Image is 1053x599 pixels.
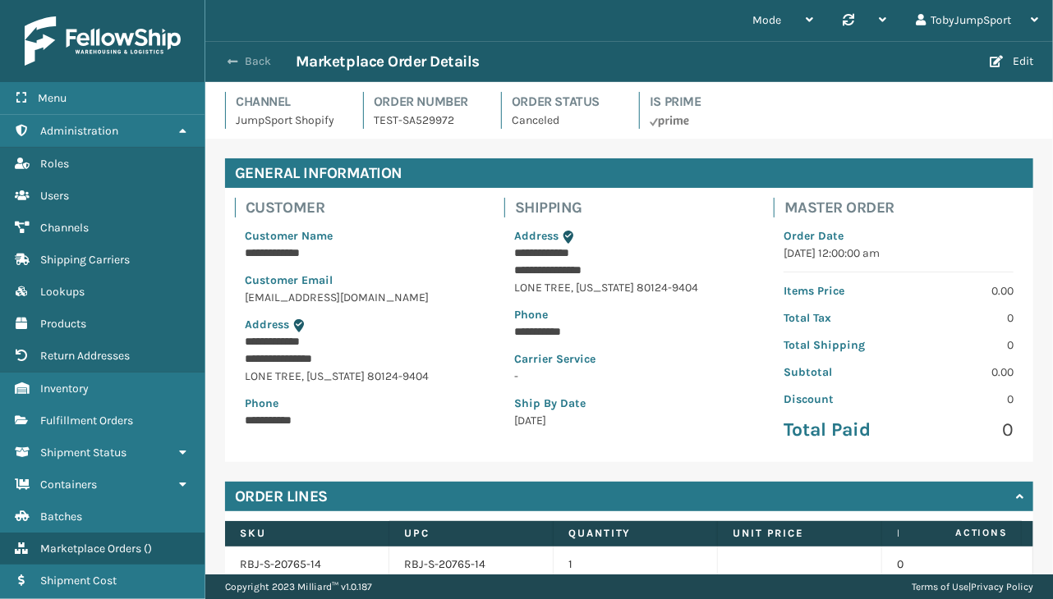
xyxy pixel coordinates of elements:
[40,414,133,428] span: Fulfillment Orders
[912,581,968,592] a: Terms of Use
[389,546,554,583] td: RBJ-S-20765-14
[40,542,141,556] span: Marketplace Orders
[650,92,757,112] h4: Is Prime
[40,349,130,363] span: Return Addresses
[784,245,1014,262] p: [DATE] 12:00:00 am
[40,446,126,460] span: Shipment Status
[908,364,1014,381] p: 0.00
[236,112,343,129] p: JumpSport Shopify
[245,272,475,289] p: Customer Email
[568,526,702,541] label: Quantity
[40,574,117,588] span: Shipment Cost
[245,227,475,245] p: Customer Name
[908,418,1014,442] p: 0
[512,92,619,112] h4: Order Status
[245,289,475,306] p: [EMAIL_ADDRESS][DOMAIN_NAME]
[904,519,1018,546] span: Actions
[246,198,485,217] h4: Customer
[784,282,889,299] p: Items Price
[296,52,480,71] h3: Marketplace Order Details
[784,391,889,408] p: Discount
[374,92,481,112] h4: Order Number
[784,309,889,327] p: Total Tax
[514,368,744,385] p: -
[784,198,1023,217] h4: Master Order
[514,229,559,243] span: Address
[514,412,744,429] p: [DATE]
[236,92,343,112] h4: Channel
[514,395,744,412] p: Ship By Date
[225,574,372,599] p: Copyright 2023 Milliard™ v 1.0.187
[40,510,82,524] span: Batches
[40,221,89,235] span: Channels
[514,350,744,368] p: Carrier Service
[40,124,118,138] span: Administration
[882,546,1046,583] td: 0
[512,112,619,129] p: Canceled
[240,557,321,571] a: RBJ-S-20765-14
[908,391,1014,408] p: 0
[40,285,85,299] span: Lookups
[514,306,744,323] p: Phone
[912,574,1033,599] div: |
[225,158,1033,188] h4: General Information
[897,526,1031,541] label: Discount
[515,198,754,217] h4: Shipping
[985,54,1038,69] button: Edit
[40,317,86,331] span: Products
[374,112,481,129] p: TEST-SA529972
[25,16,181,66] img: logo
[240,526,374,541] label: SKU
[784,418,889,442] p: Total Paid
[38,91,67,105] span: Menu
[245,318,289,332] span: Address
[971,581,1033,592] a: Privacy Policy
[40,189,69,203] span: Users
[908,336,1014,354] p: 0
[990,56,1003,67] i: Edit
[784,227,1014,245] p: Order Date
[554,546,718,583] td: 1
[908,282,1014,299] p: 0.00
[245,395,475,412] p: Phone
[220,54,296,69] button: Back
[784,336,889,354] p: Total Shipping
[40,478,97,492] span: Containers
[40,157,69,171] span: Roles
[908,309,1014,327] p: 0
[40,253,130,267] span: Shipping Carriers
[752,13,781,27] span: Mode
[733,526,867,541] label: Unit Price
[784,364,889,381] p: Subtotal
[144,542,152,556] span: ( )
[245,368,475,385] p: LONE TREE , [US_STATE] 80124-9404
[235,487,328,506] h4: Order Lines
[40,382,89,396] span: Inventory
[514,279,744,296] p: LONE TREE , [US_STATE] 80124-9404
[404,526,538,541] label: UPC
